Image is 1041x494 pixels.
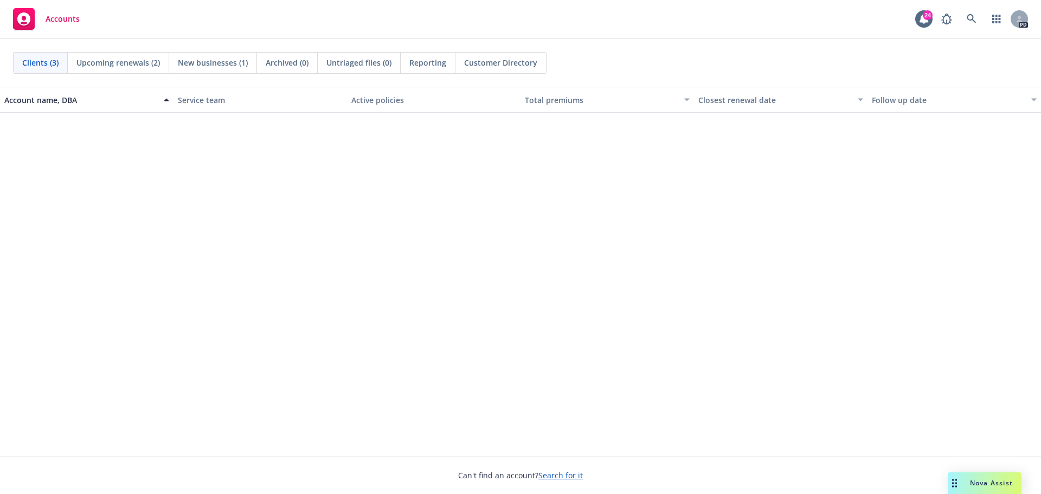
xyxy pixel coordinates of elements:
[326,57,391,68] span: Untriaged files (0)
[961,8,982,30] a: Search
[266,57,309,68] span: Archived (0)
[9,4,84,34] a: Accounts
[694,87,868,113] button: Closest renewal date
[178,57,248,68] span: New businesses (1)
[76,57,160,68] span: Upcoming renewals (2)
[872,94,1025,106] div: Follow up date
[4,94,157,106] div: Account name, DBA
[178,94,343,106] div: Service team
[948,472,961,494] div: Drag to move
[520,87,694,113] button: Total premiums
[923,10,933,20] div: 24
[351,94,516,106] div: Active policies
[538,470,583,480] a: Search for it
[970,478,1013,487] span: Nova Assist
[46,15,80,23] span: Accounts
[409,57,446,68] span: Reporting
[986,8,1007,30] a: Switch app
[698,94,851,106] div: Closest renewal date
[458,470,583,481] span: Can't find an account?
[525,94,678,106] div: Total premiums
[173,87,347,113] button: Service team
[868,87,1041,113] button: Follow up date
[936,8,958,30] a: Report a Bug
[464,57,537,68] span: Customer Directory
[347,87,520,113] button: Active policies
[948,472,1021,494] button: Nova Assist
[22,57,59,68] span: Clients (3)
